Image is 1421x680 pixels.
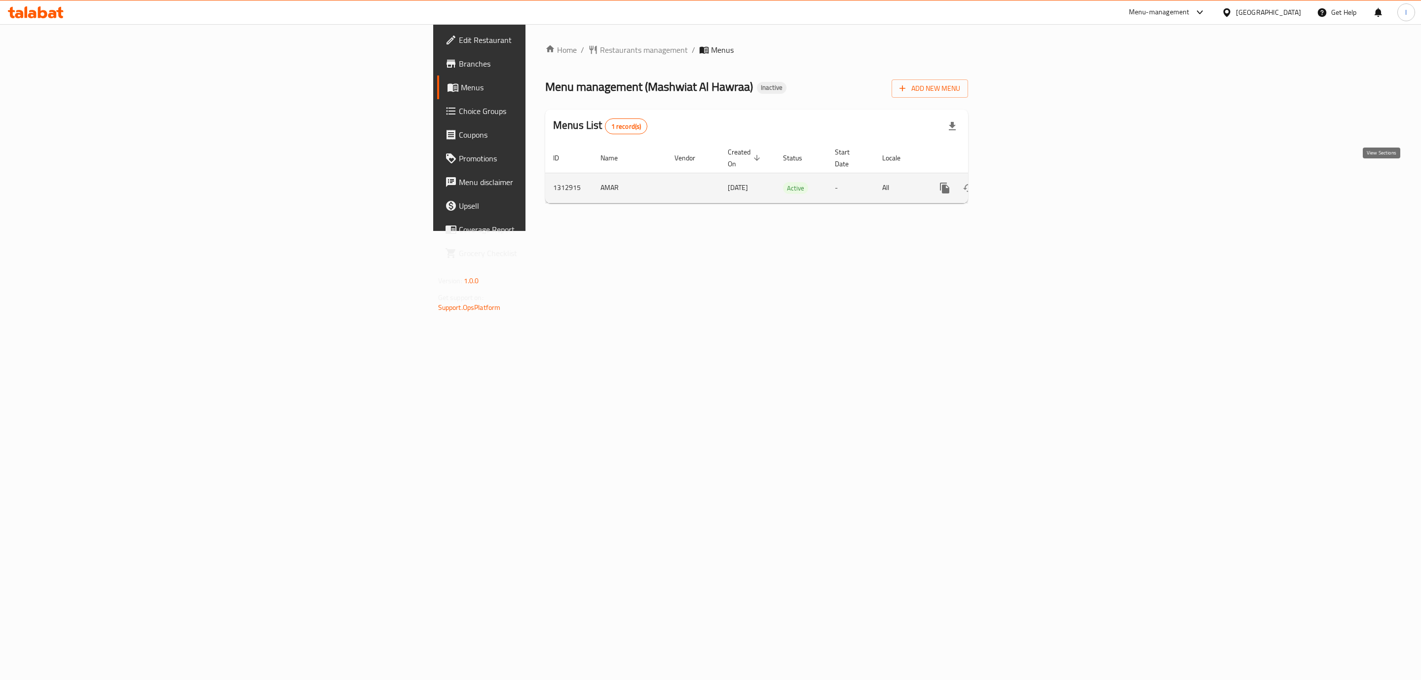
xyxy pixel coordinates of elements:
span: Add New Menu [899,82,960,95]
span: 1 record(s) [605,122,647,131]
button: more [933,176,957,200]
span: Start Date [835,146,862,170]
span: Grocery Checklist [459,247,663,259]
div: Inactive [757,82,786,94]
a: Menu disclaimer [437,170,671,194]
span: Branches [459,58,663,70]
span: l [1405,7,1407,18]
a: Grocery Checklist [437,241,671,265]
li: / [692,44,695,56]
span: [DATE] [728,181,748,194]
div: Export file [940,114,964,138]
span: 1.0.0 [464,274,479,287]
a: Menus [437,76,671,99]
span: Menu disclaimer [459,176,663,188]
td: All [874,173,925,203]
div: Total records count [605,118,648,134]
span: Inactive [757,83,786,92]
span: Vendor [674,152,708,164]
span: Coverage Report [459,224,663,235]
span: Name [600,152,631,164]
a: Upsell [437,194,671,218]
th: Actions [925,143,1036,173]
a: Coverage Report [437,218,671,241]
span: Menus [711,44,734,56]
a: Promotions [437,147,671,170]
span: Get support on: [438,291,484,304]
table: enhanced table [545,143,1036,203]
div: [GEOGRAPHIC_DATA] [1236,7,1301,18]
button: Add New Menu [892,79,968,98]
td: - [827,173,874,203]
div: Menu-management [1129,6,1190,18]
span: Locale [882,152,913,164]
span: Upsell [459,200,663,212]
span: ID [553,152,572,164]
a: Choice Groups [437,99,671,123]
a: Branches [437,52,671,76]
span: Edit Restaurant [459,34,663,46]
nav: breadcrumb [545,44,968,56]
span: Menus [461,81,663,93]
a: Edit Restaurant [437,28,671,52]
span: Promotions [459,152,663,164]
div: Active [783,182,808,194]
span: Version: [438,274,462,287]
span: Coupons [459,129,663,141]
span: Status [783,152,815,164]
span: Active [783,183,808,194]
a: Support.OpsPlatform [438,301,501,314]
span: Choice Groups [459,105,663,117]
a: Coupons [437,123,671,147]
h2: Menus List [553,118,647,134]
span: Created On [728,146,763,170]
button: Change Status [957,176,980,200]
